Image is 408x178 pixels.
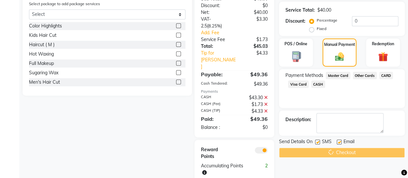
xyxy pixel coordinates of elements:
[196,29,273,36] a: Add. Fee
[196,81,234,88] div: Cash Tendered:
[29,23,62,29] div: Color Highlights
[29,32,56,39] div: Kids Hair Cut
[285,116,311,123] div: Description:
[343,138,354,146] span: Email
[241,50,273,70] div: $4.33
[196,16,234,29] div: ( )
[29,1,100,7] label: Select package to add package services
[234,2,273,9] div: $0
[285,7,315,14] div: Service Total:
[29,60,54,67] div: Full Makeup
[234,124,273,131] div: $0
[234,81,273,88] div: $49.36
[208,23,221,28] span: 8.25%
[326,72,350,79] span: Master Card
[196,36,234,43] div: Service Fee
[196,94,234,101] div: CASH
[196,9,234,16] div: Net:
[196,43,234,50] div: Total:
[375,51,391,63] img: _gift.svg
[279,138,313,146] span: Send Details On
[29,79,60,86] div: Men's Hair Cut
[284,41,307,47] label: POS / Online
[196,162,254,176] div: Accumulating Points
[324,42,355,47] label: Manual Payment
[285,18,305,25] div: Discount:
[332,51,347,62] img: _cash.svg
[234,43,273,50] div: $45.03
[285,72,323,79] span: Payment Methods
[317,26,326,32] label: Fixed
[234,16,273,29] div: $3.30
[234,36,273,43] div: $1.73
[196,70,234,78] div: Payable:
[201,89,268,94] div: Payments
[311,80,325,88] span: CASH
[234,101,273,108] div: $1.73
[29,41,55,48] div: Haircut ( M )
[196,50,241,70] a: Tip for [PERSON_NAME]
[196,146,234,160] div: Reward Points
[29,69,58,76] div: Sugaring Wax
[254,162,273,176] div: 2
[288,51,304,62] img: _pos-terminal.svg
[288,80,309,88] span: Visa Card
[379,72,393,79] span: CARD
[234,115,273,123] div: $49.36
[372,41,394,47] label: Redemption
[234,94,273,101] div: $43.30
[234,9,273,16] div: $40.00
[196,115,234,123] div: Paid:
[196,101,234,108] div: CASH (Fee)
[201,16,211,29] span: VAT-2.5
[29,51,54,58] div: Hot Waxing
[234,70,273,78] div: $49.36
[196,108,234,115] div: CASH (TIP)
[196,124,234,131] div: Balance :
[196,2,234,9] div: Discount:
[322,138,332,146] span: SMS
[353,72,377,79] span: Other Cards
[234,108,273,115] div: $4.33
